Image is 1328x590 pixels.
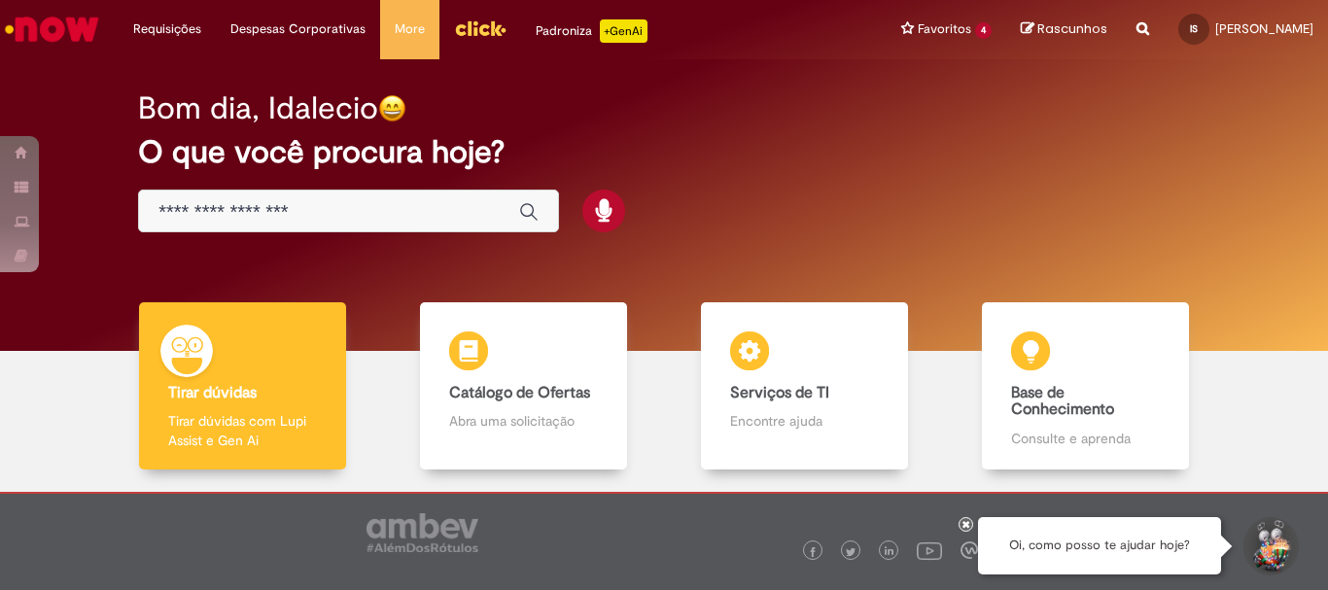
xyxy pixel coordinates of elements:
p: Consulte e aprenda [1011,429,1159,448]
b: Base de Conhecimento [1011,383,1114,420]
a: Base de Conhecimento Consulte e aprenda [945,302,1226,470]
div: Padroniza [536,19,647,43]
img: logo_footer_facebook.png [808,547,818,557]
span: Rascunhos [1037,19,1107,38]
button: Iniciar Conversa de Suporte [1241,517,1299,575]
div: Oi, como posso te ajudar hoje? [978,517,1221,574]
img: click_logo_yellow_360x200.png [454,14,507,43]
p: +GenAi [600,19,647,43]
span: [PERSON_NAME] [1215,20,1313,37]
b: Serviços de TI [730,383,829,402]
img: happy-face.png [378,94,406,122]
h2: Bom dia, Idalecio [138,91,378,125]
span: More [395,19,425,39]
img: logo_footer_workplace.png [961,541,978,559]
span: Favoritos [918,19,971,39]
span: 4 [975,22,992,39]
span: Requisições [133,19,201,39]
b: Tirar dúvidas [168,383,257,402]
a: Catálogo de Ofertas Abra uma solicitação [383,302,664,470]
img: ServiceNow [2,10,102,49]
img: logo_footer_youtube.png [917,538,942,563]
img: logo_footer_twitter.png [846,547,856,557]
p: Tirar dúvidas com Lupi Assist e Gen Ai [168,411,316,450]
p: Encontre ajuda [730,411,878,431]
span: IS [1190,22,1198,35]
span: Despesas Corporativas [230,19,366,39]
img: logo_footer_ambev_rotulo_gray.png [367,513,478,552]
p: Abra uma solicitação [449,411,597,431]
h2: O que você procura hoje? [138,135,1190,169]
a: Serviços de TI Encontre ajuda [664,302,945,470]
a: Tirar dúvidas Tirar dúvidas com Lupi Assist e Gen Ai [102,302,383,470]
img: logo_footer_linkedin.png [885,546,894,558]
b: Catálogo de Ofertas [449,383,590,402]
a: Rascunhos [1021,20,1107,39]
